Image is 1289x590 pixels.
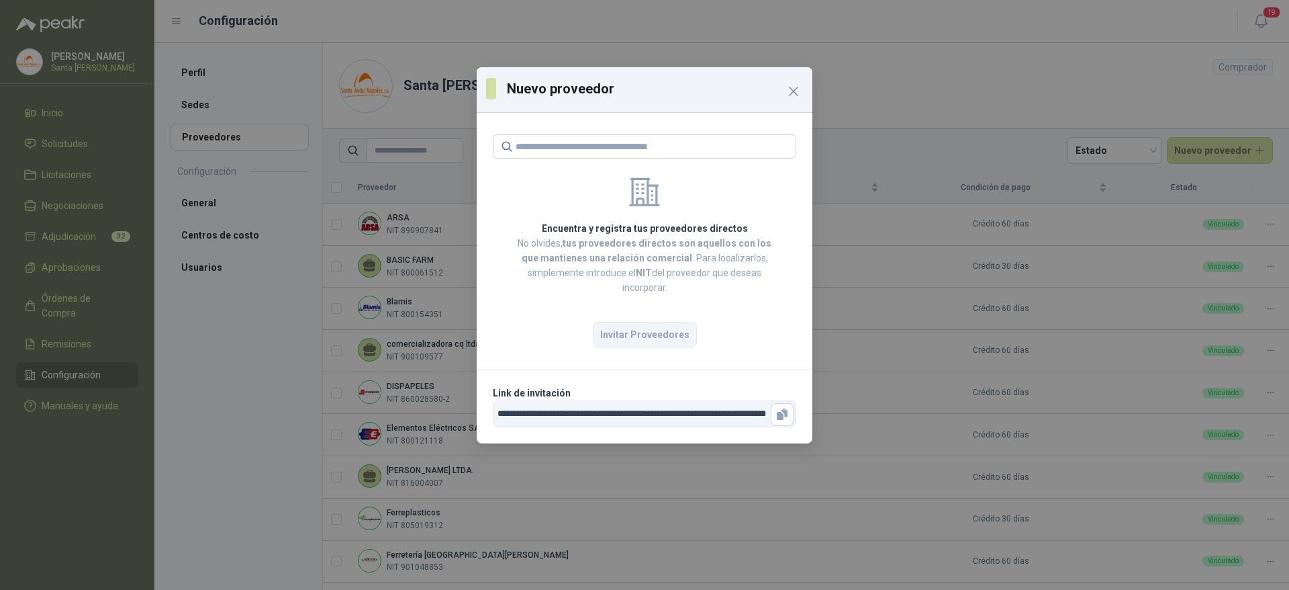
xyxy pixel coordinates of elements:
h2: Encuentra y registra tus proveedores directos [509,221,780,236]
button: Close [783,81,804,102]
p: No olvides, . Para localizarlos, simplemente introduce el del proveedor que deseas incorporar. [509,236,780,295]
button: Invitar Proveedores [593,322,697,347]
p: Link de invitación [493,386,796,401]
b: NIT [636,267,652,278]
b: tus proveedores directos son aquellos con los que mantienes una relación comercial [522,238,772,263]
h3: Nuevo proveedor [507,79,803,99]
